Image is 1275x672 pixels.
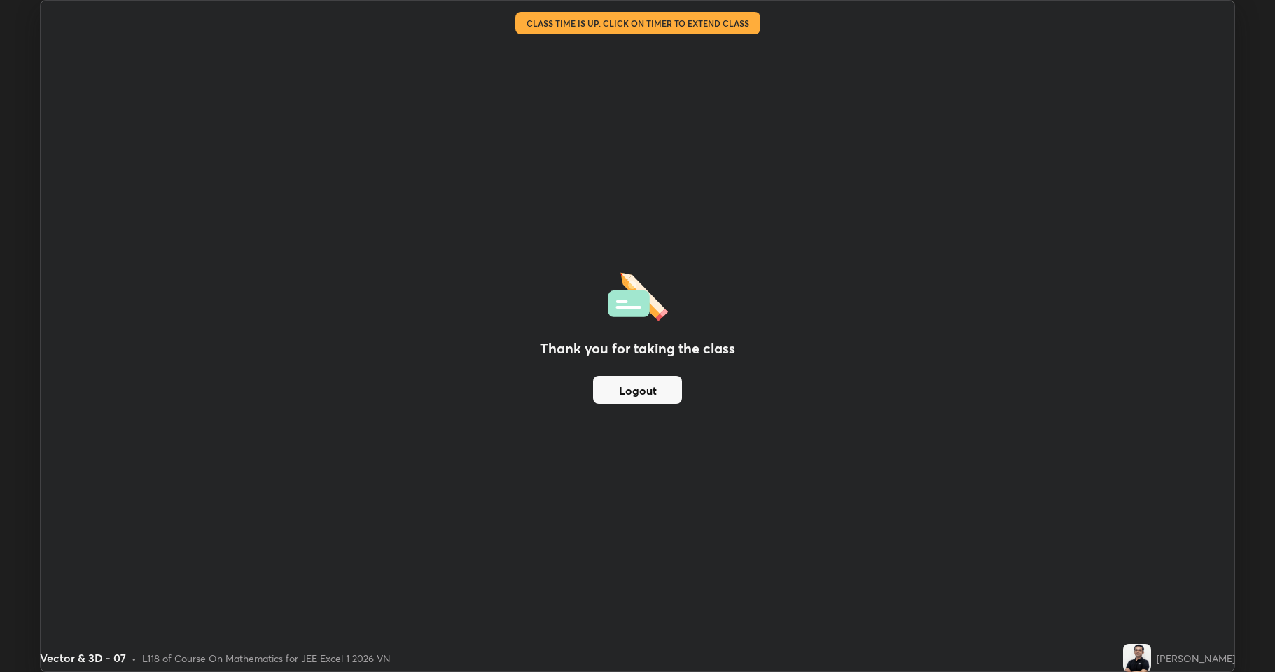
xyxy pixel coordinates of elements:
[593,376,682,404] button: Logout
[132,651,137,666] div: •
[1123,644,1151,672] img: f8aae543885a491b8a905e74841c74d5.jpg
[1157,651,1235,666] div: [PERSON_NAME]
[540,338,735,359] h2: Thank you for taking the class
[40,650,126,666] div: Vector & 3D - 07
[142,651,391,666] div: L118 of Course On Mathematics for JEE Excel 1 2026 VN
[608,268,668,321] img: offlineFeedback.1438e8b3.svg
